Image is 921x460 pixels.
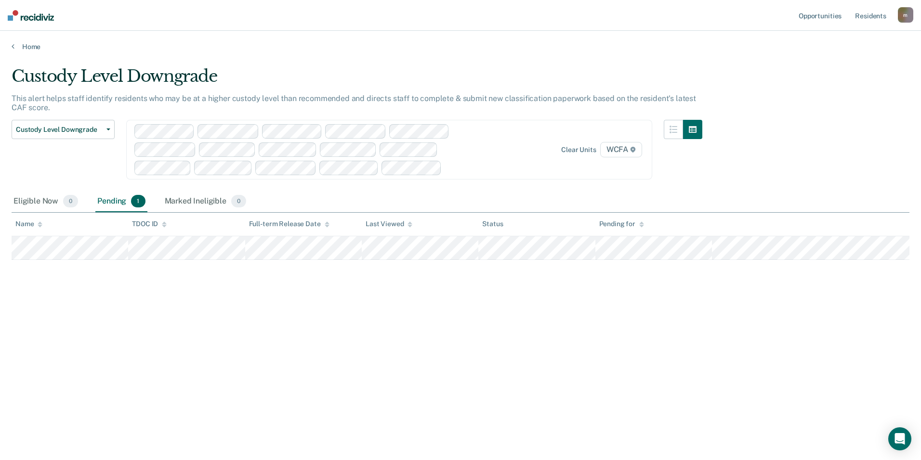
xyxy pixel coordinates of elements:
button: m [898,7,913,23]
span: 0 [63,195,78,207]
span: Custody Level Downgrade [16,126,103,134]
div: Pending1 [95,191,147,212]
div: Eligible Now0 [12,191,80,212]
div: Clear units [561,146,596,154]
div: Marked Ineligible0 [163,191,249,212]
div: TDOC ID [132,220,167,228]
span: 0 [231,195,246,207]
div: Full-term Release Date [249,220,329,228]
div: Status [482,220,503,228]
div: Pending for [599,220,644,228]
img: Recidiviz [8,10,54,21]
div: Open Intercom Messenger [888,427,911,450]
div: Name [15,220,42,228]
button: Custody Level Downgrade [12,120,115,139]
a: Home [12,42,909,51]
div: Last Viewed [366,220,412,228]
span: 1 [131,195,145,207]
p: This alert helps staff identify residents who may be at a higher custody level than recommended a... [12,94,696,112]
span: WCFA [600,142,642,157]
div: Custody Level Downgrade [12,66,702,94]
